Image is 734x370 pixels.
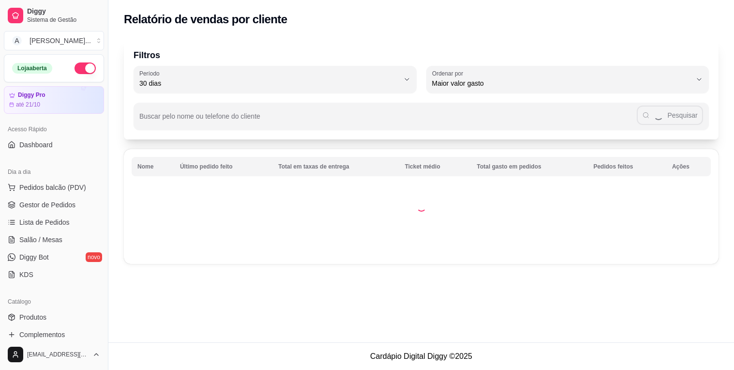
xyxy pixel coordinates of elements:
[134,66,417,93] button: Período30 dias
[27,16,100,24] span: Sistema de Gestão
[19,183,86,192] span: Pedidos balcão (PDV)
[4,137,104,153] a: Dashboard
[19,140,53,150] span: Dashboard
[139,78,399,88] span: 30 dias
[4,4,104,27] a: DiggySistema de Gestão
[75,62,96,74] button: Alterar Status
[4,86,104,114] a: Diggy Proaté 21/10
[432,78,692,88] span: Maior valor gasto
[139,69,163,77] label: Período
[19,217,70,227] span: Lista de Pedidos
[139,115,637,125] input: Buscar pelo nome ou telefone do cliente
[4,294,104,309] div: Catálogo
[4,122,104,137] div: Acesso Rápido
[19,252,49,262] span: Diggy Bot
[4,215,104,230] a: Lista de Pedidos
[417,202,426,212] div: Loading
[432,69,466,77] label: Ordenar por
[19,330,65,339] span: Complementos
[4,197,104,213] a: Gestor de Pedidos
[12,63,52,74] div: Loja aberta
[134,48,709,62] p: Filtros
[4,232,104,247] a: Salão / Mesas
[4,180,104,195] button: Pedidos balcão (PDV)
[124,12,287,27] h2: Relatório de vendas por cliente
[4,31,104,50] button: Select a team
[426,66,709,93] button: Ordenar porMaior valor gasto
[27,351,89,358] span: [EMAIL_ADDRESS][DOMAIN_NAME]
[19,200,75,210] span: Gestor de Pedidos
[30,36,91,46] div: [PERSON_NAME] ...
[4,327,104,342] a: Complementos
[16,101,40,108] article: até 21/10
[4,309,104,325] a: Produtos
[4,343,104,366] button: [EMAIL_ADDRESS][DOMAIN_NAME]
[18,92,45,99] article: Diggy Pro
[4,267,104,282] a: KDS
[19,235,62,245] span: Salão / Mesas
[4,164,104,180] div: Dia a dia
[27,7,100,16] span: Diggy
[108,342,734,370] footer: Cardápio Digital Diggy © 2025
[19,312,46,322] span: Produtos
[12,36,22,46] span: A
[4,249,104,265] a: Diggy Botnovo
[19,270,33,279] span: KDS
